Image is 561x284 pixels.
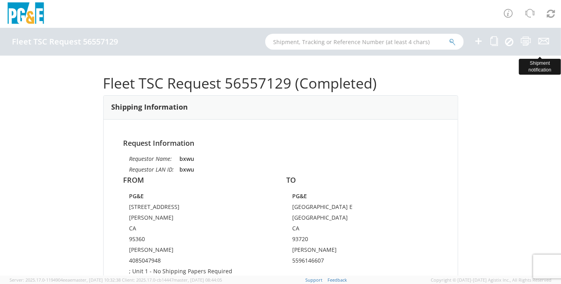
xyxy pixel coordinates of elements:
[293,257,424,267] td: 5596146607
[12,37,118,46] h4: Fleet TSC Request 56557129
[129,267,269,278] td: ; Unit 1 - No Shipping Papers Required
[129,246,269,257] td: [PERSON_NAME]
[112,103,188,111] h3: Shipping Information
[129,257,269,267] td: 4085047948
[431,277,551,283] span: Copyright © [DATE]-[DATE] Agistix Inc., All Rights Reserved
[129,155,172,162] i: Requestor Name:
[129,214,269,224] td: [PERSON_NAME]
[293,224,424,235] td: CA
[6,2,46,26] img: pge-logo-06675f144f4cfa6a6814.png
[293,235,424,246] td: 93720
[129,224,269,235] td: CA
[129,235,269,246] td: 95360
[122,277,222,283] span: Client: 2025.17.0-cb14447
[287,176,438,184] h4: TO
[293,246,424,257] td: [PERSON_NAME]
[180,166,195,173] strong: bxwu
[129,166,174,173] i: Requestor LAN ID:
[293,192,307,200] strong: PG&E
[519,59,561,75] div: Shipment notification
[265,34,464,50] input: Shipment, Tracking or Reference Number (at least 4 chars)
[72,277,121,283] span: master, [DATE] 10:32:38
[293,203,424,214] td: [GEOGRAPHIC_DATA] E
[123,176,275,184] h4: FROM
[174,277,222,283] span: master, [DATE] 08:44:05
[123,139,438,147] h4: Request Information
[103,75,458,91] h1: Fleet TSC Request 56557129 (Completed)
[10,277,121,283] span: Server: 2025.17.0-1194904eeae
[129,203,269,214] td: [STREET_ADDRESS]
[328,277,347,283] a: Feedback
[293,214,424,224] td: [GEOGRAPHIC_DATA]
[129,192,144,200] strong: PG&E
[180,155,195,162] strong: bxwu
[306,277,323,283] a: Support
